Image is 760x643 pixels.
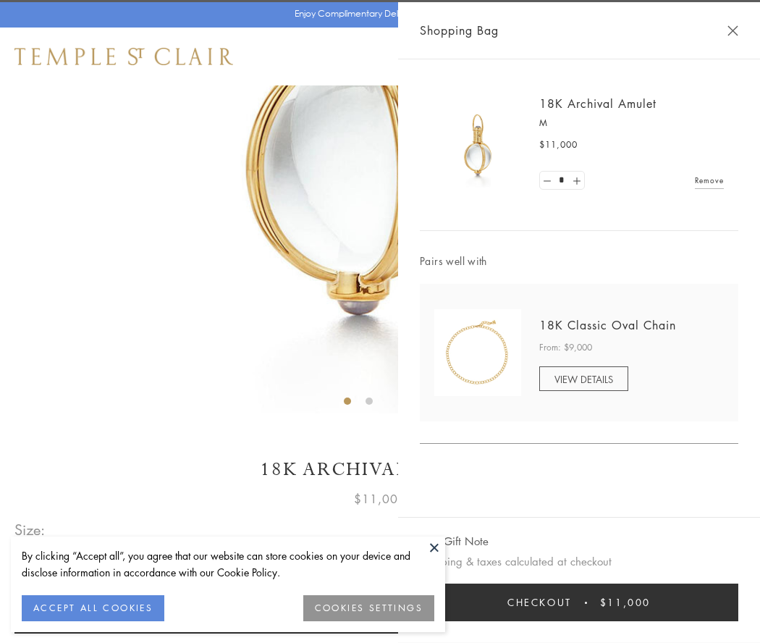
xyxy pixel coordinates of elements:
[434,309,521,396] img: N88865-OV18
[14,457,746,482] h1: 18K Archival Amulet
[295,7,459,21] p: Enjoy Complimentary Delivery & Returns
[569,172,583,190] a: Set quantity to 2
[420,21,499,40] span: Shopping Bag
[540,172,554,190] a: Set quantity to 0
[420,584,738,621] button: Checkout $11,000
[539,116,724,130] p: M
[434,101,521,188] img: 18K Archival Amulet
[22,547,434,581] div: By clicking “Accept all”, you agree that our website can store cookies on your device and disclos...
[539,138,578,152] span: $11,000
[420,253,738,269] span: Pairs well with
[695,172,724,188] a: Remove
[554,372,613,386] span: VIEW DETAILS
[420,552,738,571] p: Shipping & taxes calculated at checkout
[14,518,46,542] span: Size:
[539,366,628,391] a: VIEW DETAILS
[539,96,656,112] a: 18K Archival Amulet
[14,48,233,65] img: Temple St. Clair
[354,489,406,508] span: $11,000
[507,594,572,610] span: Checkout
[727,25,738,36] button: Close Shopping Bag
[539,340,592,355] span: From: $9,000
[22,595,164,621] button: ACCEPT ALL COOKIES
[539,317,676,333] a: 18K Classic Oval Chain
[420,532,489,550] button: Add Gift Note
[600,594,651,610] span: $11,000
[303,595,434,621] button: COOKIES SETTINGS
